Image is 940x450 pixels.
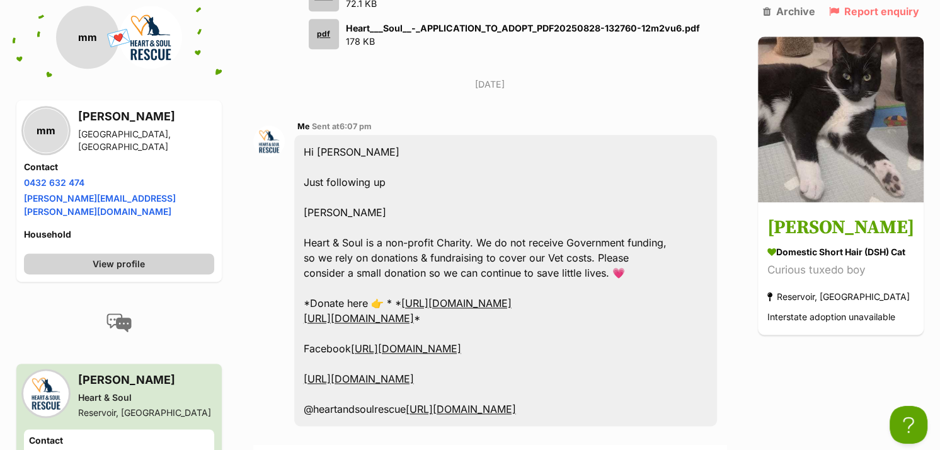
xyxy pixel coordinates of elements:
[78,407,211,420] div: Reservoir, [GEOGRAPHIC_DATA]
[346,36,375,47] span: 178 KB
[24,193,176,217] a: [PERSON_NAME][EMAIL_ADDRESS][PERSON_NAME][DOMAIN_NAME]
[767,246,914,259] div: Domestic Short Hair (DSH) Cat
[93,258,145,271] span: View profile
[762,6,815,18] a: Archive
[340,122,372,131] span: 6:07 pm
[78,129,214,154] div: [GEOGRAPHIC_DATA], [GEOGRAPHIC_DATA]
[24,372,68,416] img: Heart & Soul profile pic
[304,372,414,385] a: [URL][DOMAIN_NAME]
[351,342,461,355] a: [URL][DOMAIN_NAME]
[78,108,214,126] h3: [PERSON_NAME]
[105,25,133,52] span: 💌
[78,392,211,405] div: Heart & Soul
[304,19,339,49] a: pdf
[24,229,214,241] h4: Household
[253,125,285,157] img: Megan Ostwald profile pic
[406,403,516,415] a: [URL][DOMAIN_NAME]
[309,19,339,49] div: pdf
[24,109,68,153] div: mm
[346,23,700,33] strong: Heart___Soul__-_APPLICATION_TO_ADOPT_PDF20250828-132760-12m2vu6.pdf
[758,205,924,335] a: [PERSON_NAME] Domestic Short Hair (DSH) Cat Curious tuxedo boy Reservoir, [GEOGRAPHIC_DATA] Inter...
[401,297,512,309] a: [URL][DOMAIN_NAME]
[78,372,211,389] h3: [PERSON_NAME]
[767,312,895,323] span: Interstate adoption unavailable
[767,262,914,279] div: Curious tuxedo boy
[767,214,914,243] h3: [PERSON_NAME]
[119,6,182,69] img: Heart & Soul profile pic
[56,6,119,69] div: mm
[829,6,919,18] a: Report enquiry
[312,122,372,131] span: Sent at
[29,435,209,447] h4: Contact
[304,312,414,325] a: [URL][DOMAIN_NAME]
[24,161,214,174] h4: Contact
[294,135,717,426] div: Hi [PERSON_NAME] Just following up [PERSON_NAME] Heart & Soul is a non-profit Charity. We do not ...
[253,78,726,91] p: [DATE]
[758,37,924,202] img: Benedict
[890,406,927,444] iframe: Help Scout Beacon - Open
[767,289,910,306] div: Reservoir, [GEOGRAPHIC_DATA]
[24,178,84,188] a: 0432 632 474
[106,314,132,333] img: conversation-icon-4a6f8262b818ee0b60e3300018af0b2d0b884aa5de6e9bcb8d3d4eeb1a70a7c4.svg
[297,122,310,131] span: Me
[24,254,214,275] a: View profile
